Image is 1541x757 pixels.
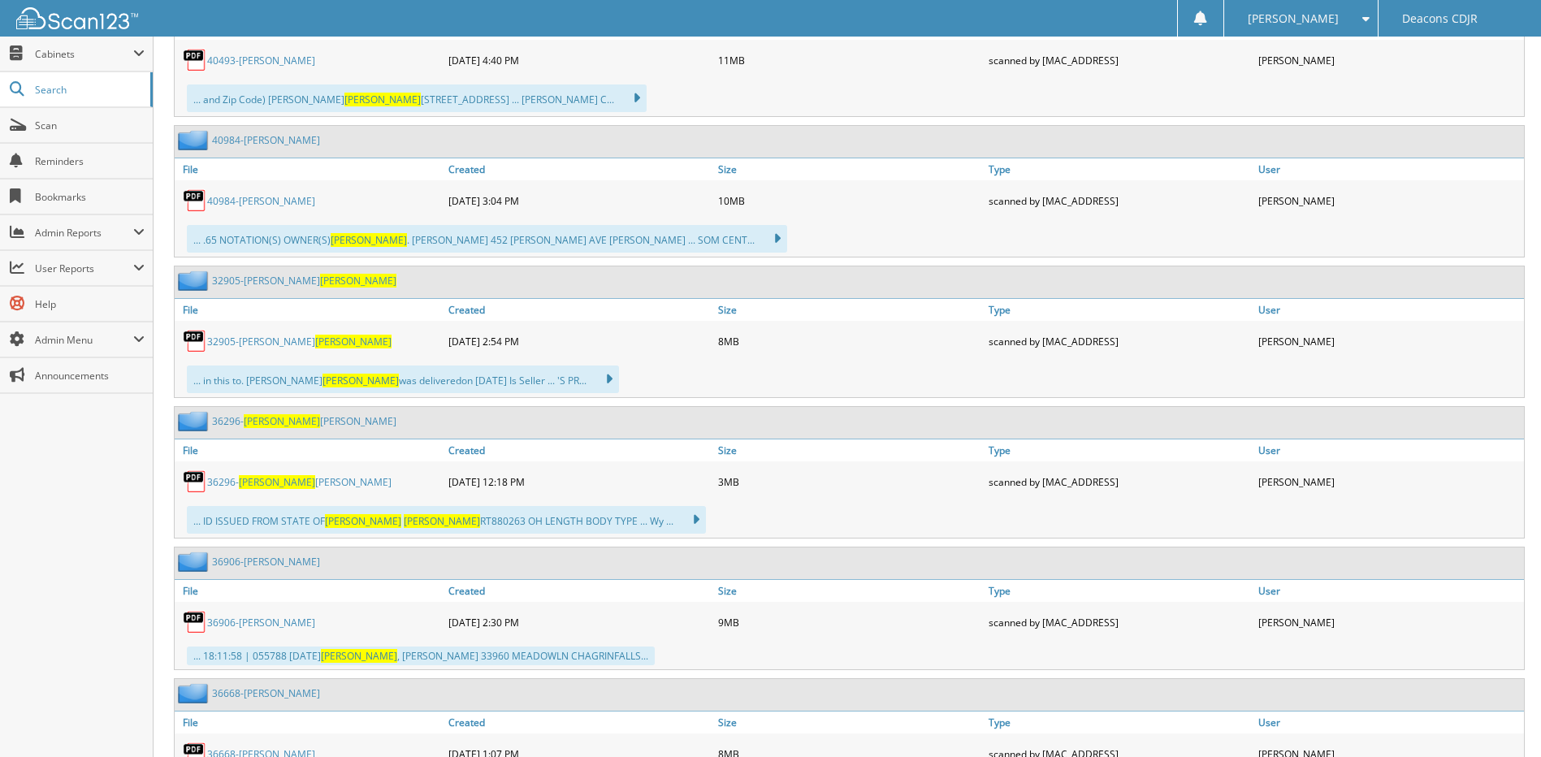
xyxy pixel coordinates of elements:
[320,274,396,288] span: [PERSON_NAME]
[985,580,1254,602] a: Type
[207,194,315,208] a: 40984-[PERSON_NAME]
[331,233,407,247] span: [PERSON_NAME]
[207,54,315,67] a: 40493-[PERSON_NAME]
[35,369,145,383] span: Announcements
[244,414,320,428] span: [PERSON_NAME]
[187,506,706,534] div: ... ID ISSUED FROM STATE OF RT880263 OH LENGTH BODY TYPE ... Wy ...
[322,374,399,387] span: [PERSON_NAME]
[35,226,133,240] span: Admin Reports
[985,44,1254,76] div: scanned by [MAC_ADDRESS]
[1254,325,1524,357] div: [PERSON_NAME]
[187,647,655,665] div: ... 18:11:58 | 055788 [DATE] , [PERSON_NAME] 33960 MEADOWLN CHAGRINFALLS...
[187,366,619,393] div: ... in this to. [PERSON_NAME] was deliveredon [DATE] Is Seller ... 'S PR...
[444,184,714,217] div: [DATE] 3:04 PM
[985,325,1254,357] div: scanned by [MAC_ADDRESS]
[207,616,315,629] a: 36906-[PERSON_NAME]
[239,475,315,489] span: [PERSON_NAME]
[714,44,984,76] div: 11MB
[183,48,207,72] img: PDF.png
[183,610,207,634] img: PDF.png
[35,333,133,347] span: Admin Menu
[714,712,984,733] a: Size
[183,329,207,353] img: PDF.png
[714,299,984,321] a: Size
[985,712,1254,733] a: Type
[183,469,207,494] img: PDF.png
[714,158,984,180] a: Size
[178,130,212,150] img: folder2.png
[444,299,714,321] a: Created
[212,274,396,288] a: 32905-[PERSON_NAME][PERSON_NAME]
[16,7,138,29] img: scan123-logo-white.svg
[212,555,320,569] a: 36906-[PERSON_NAME]
[183,188,207,213] img: PDF.png
[985,439,1254,461] a: Type
[714,439,984,461] a: Size
[344,93,421,106] span: [PERSON_NAME]
[985,299,1254,321] a: Type
[985,184,1254,217] div: scanned by [MAC_ADDRESS]
[1248,14,1339,24] span: [PERSON_NAME]
[35,297,145,311] span: Help
[1254,606,1524,638] div: [PERSON_NAME]
[212,414,396,428] a: 36296-[PERSON_NAME][PERSON_NAME]
[187,84,647,112] div: ... and Zip Code) [PERSON_NAME] [STREET_ADDRESS] ... [PERSON_NAME] C...
[35,119,145,132] span: Scan
[714,606,984,638] div: 9MB
[175,299,444,321] a: File
[1254,44,1524,76] div: [PERSON_NAME]
[444,580,714,602] a: Created
[985,158,1254,180] a: Type
[444,606,714,638] div: [DATE] 2:30 PM
[175,580,444,602] a: File
[212,133,320,147] a: 40984-[PERSON_NAME]
[321,649,397,663] span: [PERSON_NAME]
[178,270,212,291] img: folder2.png
[35,83,142,97] span: Search
[207,335,392,348] a: 32905-[PERSON_NAME][PERSON_NAME]
[714,465,984,498] div: 3MB
[444,712,714,733] a: Created
[714,325,984,357] div: 8MB
[1402,14,1478,24] span: Deacons CDJR
[985,465,1254,498] div: scanned by [MAC_ADDRESS]
[35,190,145,204] span: Bookmarks
[1460,679,1541,757] iframe: Chat Widget
[187,225,787,253] div: ... .65 NOTATION(S) OWNER(S) . [PERSON_NAME] 452 [PERSON_NAME] AVE [PERSON_NAME] ... SOM CENT...
[1254,184,1524,217] div: [PERSON_NAME]
[178,411,212,431] img: folder2.png
[1254,712,1524,733] a: User
[315,335,392,348] span: [PERSON_NAME]
[35,154,145,168] span: Reminders
[35,262,133,275] span: User Reports
[175,158,444,180] a: File
[444,465,714,498] div: [DATE] 12:18 PM
[1254,299,1524,321] a: User
[1254,580,1524,602] a: User
[1254,439,1524,461] a: User
[35,47,133,61] span: Cabinets
[714,580,984,602] a: Size
[714,184,984,217] div: 10MB
[207,475,392,489] a: 36296-[PERSON_NAME][PERSON_NAME]
[985,606,1254,638] div: scanned by [MAC_ADDRESS]
[1254,465,1524,498] div: [PERSON_NAME]
[325,514,401,528] span: [PERSON_NAME]
[444,439,714,461] a: Created
[178,683,212,703] img: folder2.png
[1254,158,1524,180] a: User
[212,686,320,700] a: 36668-[PERSON_NAME]
[444,44,714,76] div: [DATE] 4:40 PM
[444,158,714,180] a: Created
[175,439,444,461] a: File
[175,712,444,733] a: File
[404,514,480,528] span: [PERSON_NAME]
[444,325,714,357] div: [DATE] 2:54 PM
[178,552,212,572] img: folder2.png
